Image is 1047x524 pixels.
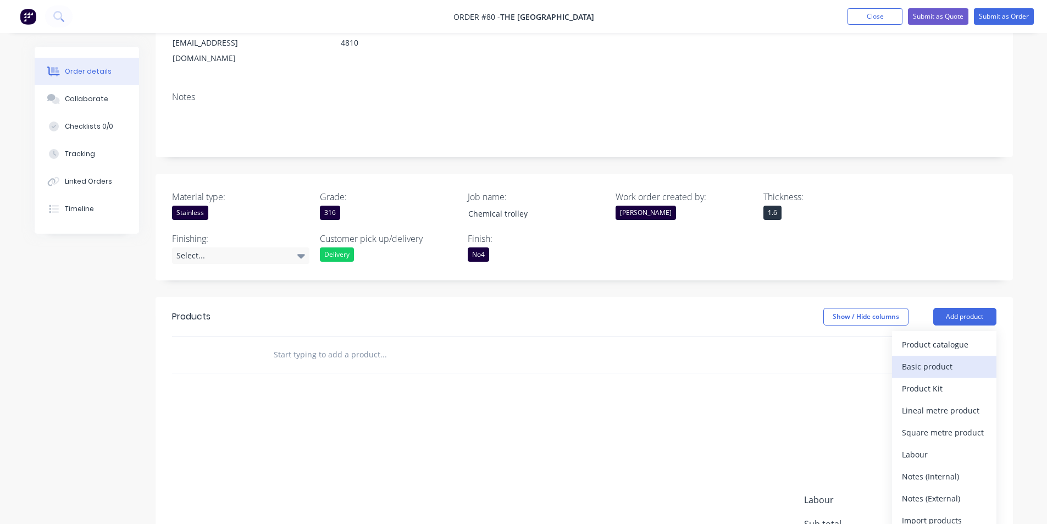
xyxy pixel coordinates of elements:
div: Tracking [65,149,95,159]
label: Grade: [320,190,457,203]
div: Select... [172,247,309,264]
div: Lineal metre product [902,402,987,418]
button: Square metre product [892,422,996,444]
button: Order details [35,58,139,85]
label: Thickness: [763,190,901,203]
label: Work order created by: [616,190,753,203]
div: Stainless [172,206,208,220]
button: Show / Hide columns [823,308,908,326]
div: Chemical trolley [459,206,597,222]
div: Labour [902,446,987,462]
img: Factory [20,8,36,25]
button: Notes (Internal) [892,466,996,488]
button: Collaborate [35,85,139,113]
div: Delivery [320,247,354,262]
span: Order #80 - [453,12,500,22]
label: Finish: [468,232,605,245]
div: No4 [468,247,489,262]
button: Lineal metre product [892,400,996,422]
button: Product Kit [892,378,996,400]
button: Submit as Quote [908,8,968,25]
div: Order details [65,67,112,76]
div: Timeline [65,204,94,214]
div: Notes (Internal) [902,468,987,484]
button: Timeline [35,195,139,223]
label: Job name: [468,190,605,203]
div: Linked Orders [65,176,112,186]
button: Linked Orders [35,168,139,195]
div: 316 [320,206,340,220]
span: Labour [804,493,902,506]
button: Add product [933,308,996,326]
button: Tracking [35,140,139,168]
label: Material type: [172,190,309,203]
label: Customer pick up/delivery [320,232,457,245]
button: Checklists 0/0 [35,113,139,140]
button: Basic product [892,356,996,378]
div: Basic product [902,358,987,374]
div: [PERSON_NAME] [616,206,676,220]
div: Checklists 0/0 [65,122,113,131]
div: Products [172,310,210,323]
button: Close [847,8,902,25]
div: Notes [172,92,996,102]
button: Notes (External) [892,488,996,510]
div: 1.6 [763,206,782,220]
label: Finishing: [172,232,309,245]
div: [PERSON_NAME][EMAIL_ADDRESS][DOMAIN_NAME] [173,20,264,66]
button: Labour [892,444,996,466]
div: Square metre product [902,424,987,440]
div: Product Kit [902,380,987,396]
button: Product catalogue [892,334,996,356]
input: Start typing to add a product... [273,344,493,366]
div: Collaborate [65,94,108,104]
button: Submit as Order [974,8,1034,25]
div: Product catalogue [902,337,987,352]
span: The [GEOGRAPHIC_DATA] [500,12,594,22]
div: Notes (External) [902,490,987,506]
